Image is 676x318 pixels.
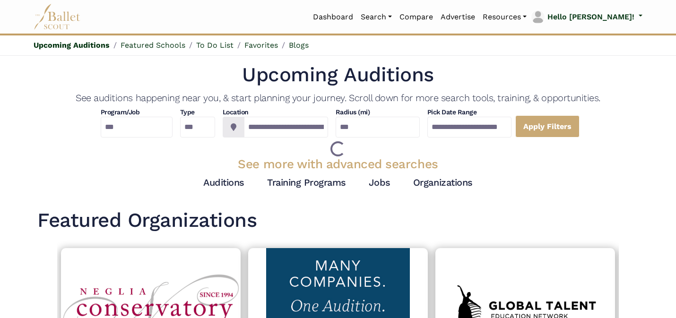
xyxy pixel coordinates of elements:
img: profile picture [531,10,545,24]
h4: Pick Date Range [427,108,511,117]
a: Search [357,7,396,27]
a: Compare [396,7,437,27]
h4: See auditions happening near you, & start planning your journey. Scroll down for more search tool... [37,92,639,104]
input: Location [244,117,328,138]
a: To Do List [196,41,234,50]
h4: Radius (mi) [336,108,370,117]
p: Hello [PERSON_NAME]! [547,11,634,23]
a: profile picture Hello [PERSON_NAME]! [530,9,642,25]
h3: See more with advanced searches [37,156,639,172]
a: Dashboard [309,7,357,27]
a: Favorites [244,41,278,50]
h4: Location [223,108,328,117]
h1: Upcoming Auditions [37,62,639,88]
a: Featured Schools [121,41,185,50]
a: Upcoming Auditions [34,41,110,50]
a: Auditions [203,177,244,188]
a: Apply Filters [515,115,580,138]
a: Blogs [289,41,309,50]
h1: Featured Organizations [37,207,639,233]
h4: Type [180,108,215,117]
a: Advertise [437,7,479,27]
a: Jobs [369,177,390,188]
a: Training Programs [267,177,346,188]
h4: Program/Job [101,108,173,117]
a: Organizations [413,177,473,188]
a: Resources [479,7,530,27]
